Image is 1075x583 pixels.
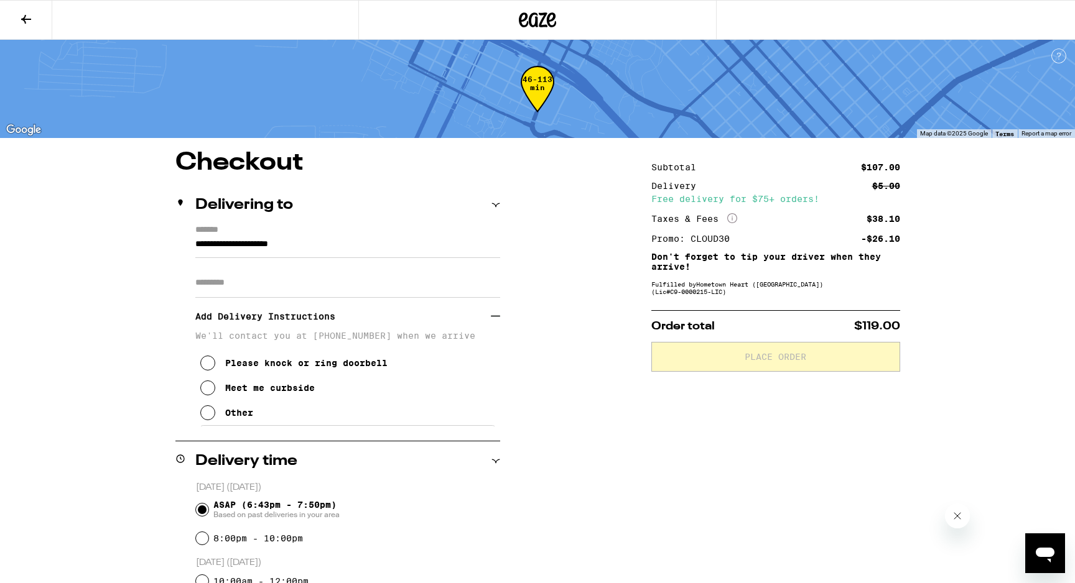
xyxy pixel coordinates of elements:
h2: Delivery time [195,454,297,469]
span: $119.00 [854,321,900,332]
img: Google [3,122,44,138]
div: $5.00 [872,181,900,190]
a: Open this area in Google Maps (opens a new window) [3,122,44,138]
span: Hi. Need any help? [7,9,90,19]
a: Terms [995,130,1014,137]
h2: Delivering to [195,198,293,213]
div: Taxes & Fees [651,213,737,224]
h1: Checkout [175,150,500,175]
span: Order total [651,321,715,332]
p: Don't forget to tip your driver when they arrive! [651,252,900,272]
div: Please knock or ring doorbell [225,358,388,368]
div: Delivery [651,181,705,190]
div: $107.00 [861,163,900,172]
iframe: Button to launch messaging window [1025,533,1065,573]
div: Subtotal [651,163,705,172]
span: Based on past deliveries in your area [213,510,340,520]
span: Place Order [745,352,806,361]
button: Meet me curbside [200,375,315,400]
a: Report a map error [1021,130,1071,137]
iframe: Close message [945,503,970,528]
p: [DATE] ([DATE]) [196,482,500,493]
div: Promo: CLOUD30 [651,234,738,243]
p: [DATE] ([DATE]) [196,557,500,569]
div: -$26.10 [861,234,900,243]
span: Map data ©2025 Google [920,130,988,137]
div: Meet me curbside [225,383,315,393]
button: Place Order [651,342,900,372]
div: $38.10 [867,214,900,223]
p: We'll contact you at [PHONE_NUMBER] when we arrive [195,331,500,341]
button: Other [200,400,253,425]
div: Fulfilled by Hometown Heart ([GEOGRAPHIC_DATA]) (Lic# C9-0000215-LIC ) [651,280,900,295]
div: Free delivery for $75+ orders! [651,195,900,203]
div: 46-113 min [521,75,554,122]
button: Please knock or ring doorbell [200,351,388,375]
span: ASAP (6:43pm - 7:50pm) [213,500,340,520]
h3: Add Delivery Instructions [195,302,491,331]
div: Other [225,408,253,418]
label: 8:00pm - 10:00pm [213,533,303,543]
